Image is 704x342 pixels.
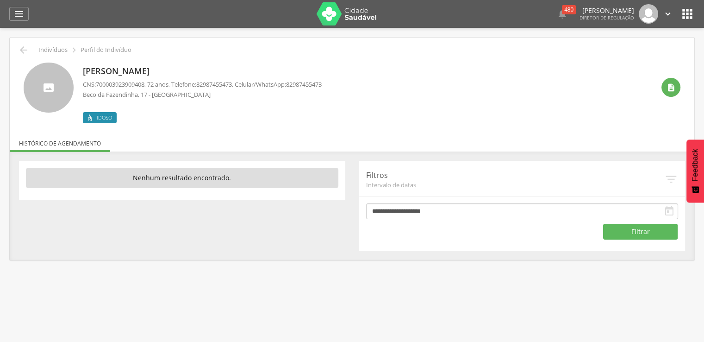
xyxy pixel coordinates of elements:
div: 480 [562,5,576,14]
p: Beco da Fazendinha, 17 - [GEOGRAPHIC_DATA] [83,90,322,99]
i:  [680,6,695,21]
i:  [557,8,568,19]
p: Perfil do Indivíduo [81,46,131,54]
i:  [69,45,79,55]
i:  [664,172,678,186]
i:  [13,8,25,19]
p: CNS: , 72 anos, Telefone: , Celular/WhatsApp: [83,80,322,89]
button: Feedback - Mostrar pesquisa [686,139,704,203]
div: Ver histórico de cadastramento [661,78,680,97]
i:  [664,206,675,217]
span: 700003923909408 [96,80,144,89]
span: 82987455473 [196,80,232,89]
p: Indivíduos [38,46,68,54]
span: Intervalo de datas [366,181,665,189]
i:  [667,83,676,92]
a:  [663,4,673,24]
a:  [9,7,29,21]
button: Filtrar [603,224,678,240]
p: [PERSON_NAME] [579,7,634,14]
span: 82987455473 [286,80,322,89]
span: Idoso [97,114,112,121]
a:  480 [557,4,568,24]
p: Nenhum resultado encontrado. [26,168,338,188]
i: Voltar [18,44,29,56]
p: Filtros [366,170,665,181]
i:  [663,9,673,19]
span: Diretor de regulação [579,14,634,21]
span: Feedback [691,149,699,181]
p: [PERSON_NAME] [83,65,322,77]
